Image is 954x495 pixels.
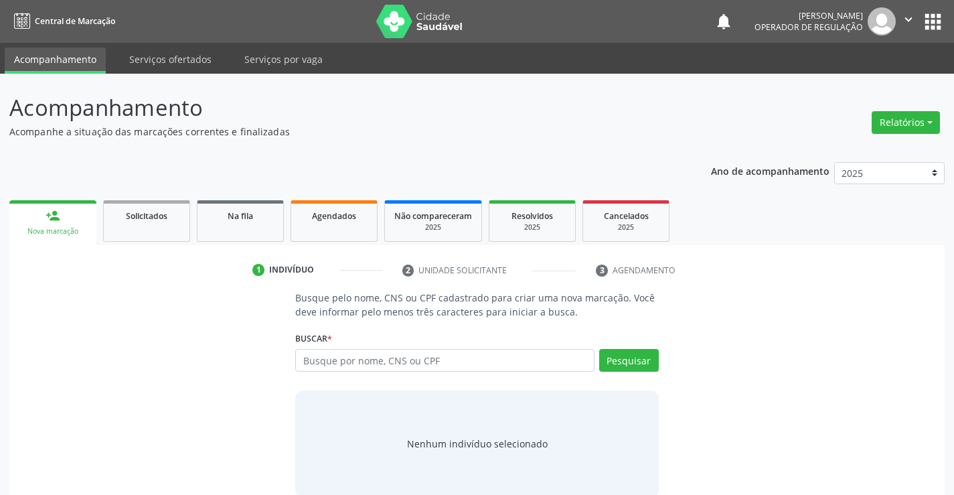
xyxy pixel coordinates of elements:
[754,10,863,21] div: [PERSON_NAME]
[599,349,659,372] button: Pesquisar
[312,210,356,222] span: Agendados
[252,264,264,276] div: 1
[9,125,664,139] p: Acompanhe a situação das marcações correntes e finalizadas
[868,7,896,36] img: img
[35,15,115,27] span: Central de Marcação
[511,210,553,222] span: Resolvidos
[269,264,314,276] div: Indivíduo
[394,210,472,222] span: Não compareceram
[896,7,921,36] button: 
[394,222,472,232] div: 2025
[120,48,221,71] a: Serviços ofertados
[921,10,945,33] button: apps
[295,349,594,372] input: Busque por nome, CNS ou CPF
[126,210,167,222] span: Solicitados
[5,48,106,74] a: Acompanhamento
[711,162,829,179] p: Ano de acompanhamento
[9,91,664,125] p: Acompanhamento
[604,210,649,222] span: Cancelados
[235,48,332,71] a: Serviços por vaga
[19,226,87,236] div: Nova marcação
[295,291,658,319] p: Busque pelo nome, CNS ou CPF cadastrado para criar uma nova marcação. Você deve informar pelo men...
[46,208,60,223] div: person_add
[407,437,548,451] div: Nenhum indivíduo selecionado
[872,111,940,134] button: Relatórios
[592,222,659,232] div: 2025
[499,222,566,232] div: 2025
[754,21,863,33] span: Operador de regulação
[228,210,253,222] span: Na fila
[9,10,115,32] a: Central de Marcação
[295,328,332,349] label: Buscar
[901,12,916,27] i: 
[714,12,733,31] button: notifications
